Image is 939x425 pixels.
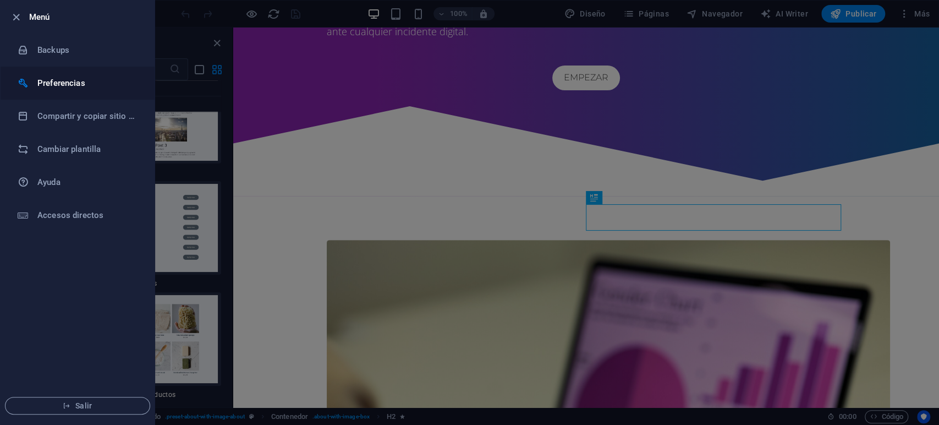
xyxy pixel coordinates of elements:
[37,176,139,189] h6: Ayuda
[37,110,139,123] h6: Compartir y copiar sitio web
[29,10,146,24] h6: Menú
[14,401,141,410] span: Salir
[1,166,155,199] a: Ayuda
[37,143,139,156] h6: Cambiar plantilla
[5,397,150,415] button: Salir
[37,209,139,222] h6: Accesos directos
[37,77,139,90] h6: Preferencias
[37,43,139,57] h6: Backups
